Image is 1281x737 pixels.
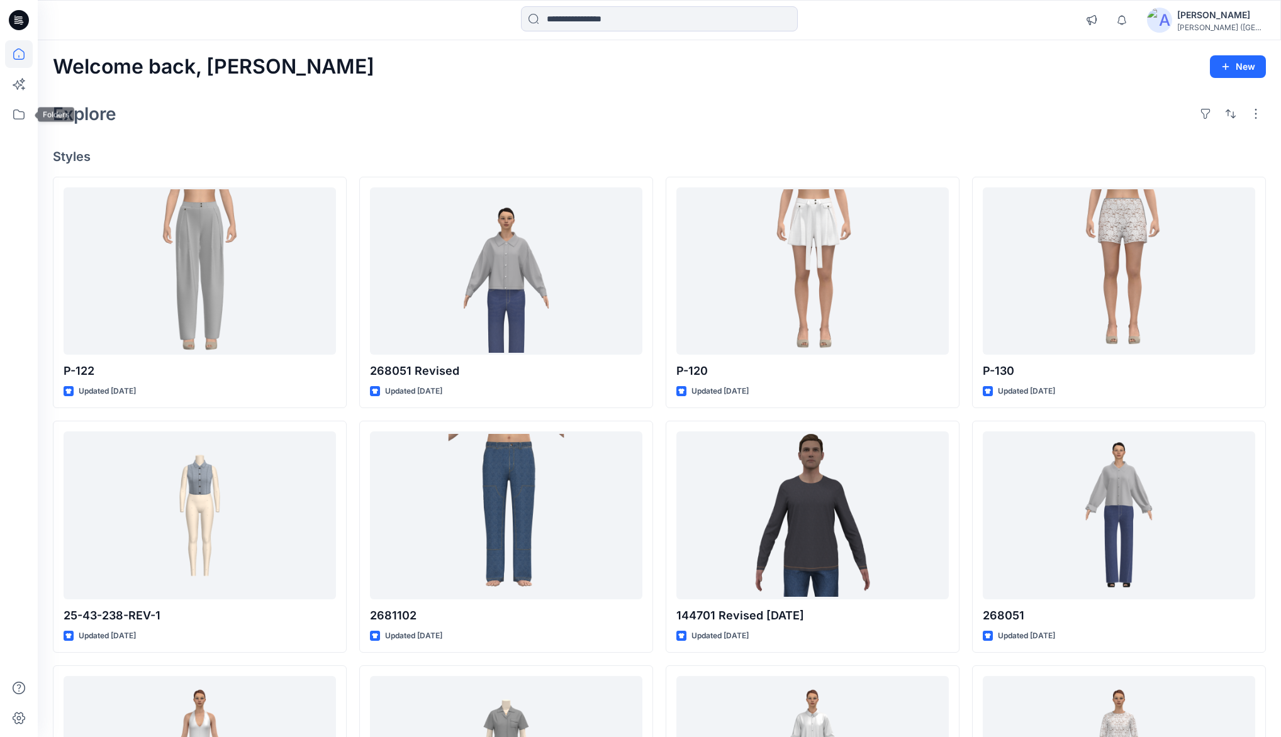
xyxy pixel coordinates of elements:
[53,149,1266,164] h4: Styles
[998,385,1055,398] p: Updated [DATE]
[983,607,1255,624] p: 268051
[983,187,1255,355] a: P-130
[370,431,642,599] a: 2681102
[1147,8,1172,33] img: avatar
[64,431,336,599] a: 25-43-238-REV-1
[983,431,1255,599] a: 268051
[370,607,642,624] p: 2681102
[676,362,949,380] p: P-120
[983,362,1255,380] p: P-130
[64,362,336,380] p: P-122
[64,607,336,624] p: 25-43-238-REV-1
[1210,55,1266,78] button: New
[370,362,642,380] p: 268051 Revised
[676,187,949,355] a: P-120
[691,629,749,643] p: Updated [DATE]
[79,385,136,398] p: Updated [DATE]
[370,187,642,355] a: 268051 Revised
[691,385,749,398] p: Updated [DATE]
[676,607,949,624] p: 144701 Revised [DATE]
[1177,23,1265,32] div: [PERSON_NAME] ([GEOGRAPHIC_DATA]) Exp...
[53,55,374,79] h2: Welcome back, [PERSON_NAME]
[53,104,116,124] h2: Explore
[385,629,442,643] p: Updated [DATE]
[676,431,949,599] a: 144701 Revised 21-08-2025
[1177,8,1265,23] div: [PERSON_NAME]
[998,629,1055,643] p: Updated [DATE]
[385,385,442,398] p: Updated [DATE]
[79,629,136,643] p: Updated [DATE]
[64,187,336,355] a: P-122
